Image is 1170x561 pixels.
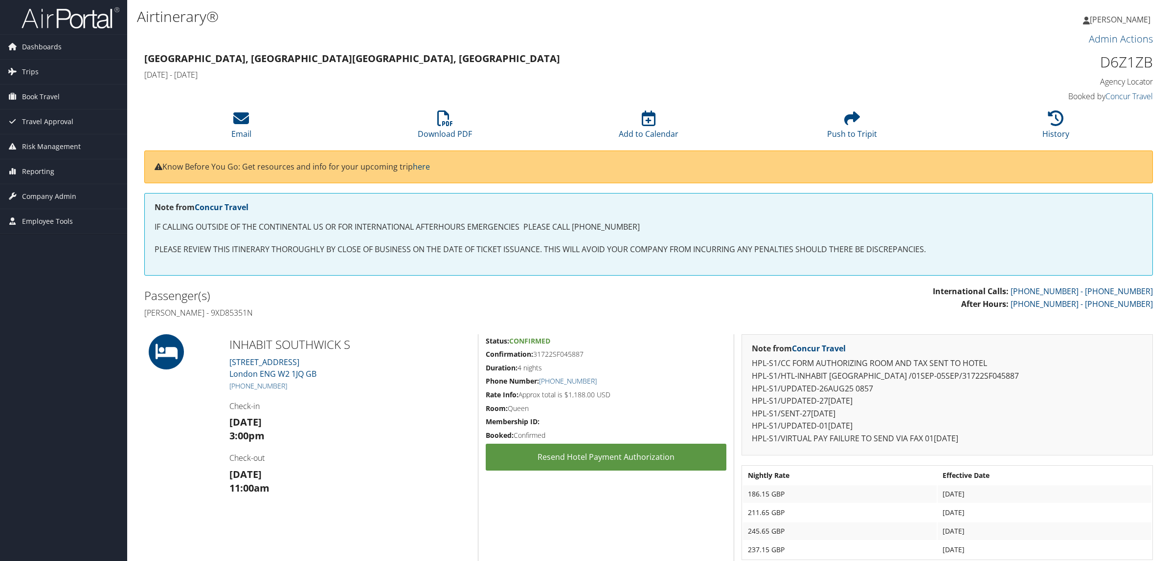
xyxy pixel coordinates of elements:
strong: Booked: [486,431,514,440]
a: Resend Hotel Payment Authorization [486,444,726,471]
strong: [GEOGRAPHIC_DATA], [GEOGRAPHIC_DATA] [GEOGRAPHIC_DATA], [GEOGRAPHIC_DATA] [144,52,560,65]
h1: D6Z1ZB [912,52,1153,72]
a: Admin Actions [1089,32,1153,45]
td: 245.65 GBP [743,522,937,540]
h5: Confirmed [486,431,726,440]
a: [PHONE_NUMBER] [539,376,597,386]
strong: Note from [155,202,248,213]
p: Know Before You Go: Get resources and info for your upcoming trip [155,161,1143,173]
p: HPL-S1/CC FORM AUTHORIZING ROOM AND TAX SENT TO HOTEL HPL-S1/HTL-INHABIT [GEOGRAPHIC_DATA] /01SEP... [752,357,1143,445]
a: Download PDF [418,116,472,139]
a: [PHONE_NUMBER] - [PHONE_NUMBER] [1011,299,1153,309]
strong: Confirmation: [486,349,533,359]
a: [PHONE_NUMBER] [229,381,287,390]
span: Confirmed [509,336,550,345]
h4: Check-in [229,401,471,411]
h5: 4 nights [486,363,726,373]
td: [DATE] [938,504,1151,521]
h4: [DATE] - [DATE] [144,69,897,80]
span: [PERSON_NAME] [1090,14,1150,25]
span: Dashboards [22,35,62,59]
span: Company Admin [22,184,76,209]
a: Add to Calendar [619,116,678,139]
h5: Queen [486,404,726,413]
strong: [DATE] [229,415,262,429]
strong: Membership ID: [486,417,540,426]
strong: After Hours: [961,299,1009,309]
h5: 31722SF045887 [486,349,726,359]
span: Travel Approval [22,109,73,134]
strong: Room: [486,404,508,413]
th: Nightly Rate [743,467,937,484]
td: 237.15 GBP [743,541,937,559]
a: here [413,161,430,172]
a: [PERSON_NAME] [1083,5,1160,34]
a: Push to Tripit [827,116,877,139]
strong: International Calls: [933,286,1009,297]
a: Email [231,116,251,139]
h1: Airtinerary® [137,6,819,27]
h4: Agency Locator [912,76,1153,87]
strong: Rate Info: [486,390,518,399]
span: Reporting [22,159,54,184]
p: PLEASE REVIEW THIS ITINERARY THOROUGHLY BY CLOSE OF BUSINESS ON THE DATE OF TICKET ISSUANCE. THIS... [155,243,1143,256]
a: Concur Travel [1105,91,1153,102]
a: Concur Travel [195,202,248,213]
h4: Check-out [229,453,471,463]
a: History [1042,116,1069,139]
p: IF CALLING OUTSIDE OF THE CONTINENTAL US OR FOR INTERNATIONAL AFTERHOURS EMERGENCIES PLEASE CALL ... [155,221,1143,234]
strong: Status: [486,336,509,345]
strong: Duration: [486,363,517,372]
td: [DATE] [938,541,1151,559]
th: Effective Date [938,467,1151,484]
span: Risk Management [22,134,81,159]
a: [STREET_ADDRESS]London ENG W2 1JQ GB [229,357,316,379]
h2: Passenger(s) [144,287,641,304]
strong: Phone Number: [486,376,539,386]
h2: INHABIT SOUTHWICK S [229,336,471,353]
span: Book Travel [22,85,60,109]
td: [DATE] [938,522,1151,540]
td: 211.65 GBP [743,504,937,521]
strong: Note from [752,343,846,354]
h5: Approx total is $1,188.00 USD [486,390,726,400]
a: [PHONE_NUMBER] - [PHONE_NUMBER] [1011,286,1153,297]
strong: 11:00am [229,481,270,495]
a: Concur Travel [792,343,846,354]
img: airportal-logo.png [22,6,119,29]
span: Employee Tools [22,209,73,234]
td: [DATE] [938,485,1151,503]
strong: 3:00pm [229,429,265,442]
h4: [PERSON_NAME] - 9XD85351N [144,307,641,318]
strong: [DATE] [229,468,262,481]
h4: Booked by [912,91,1153,102]
span: Trips [22,60,39,84]
td: 186.15 GBP [743,485,937,503]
